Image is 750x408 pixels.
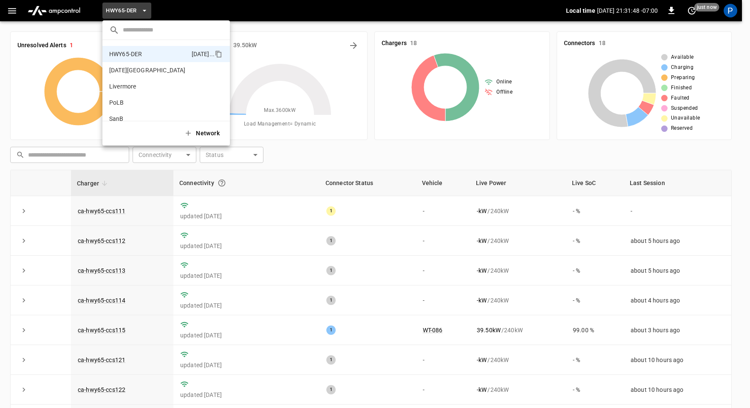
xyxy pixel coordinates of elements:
[109,66,185,74] p: [DATE][GEOGRAPHIC_DATA]
[109,82,136,91] p: Livermore
[109,50,142,58] p: HWY65-DER
[214,49,224,59] div: copy
[179,125,226,142] button: Network
[109,98,124,107] p: PoLB
[109,114,124,123] p: SanB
